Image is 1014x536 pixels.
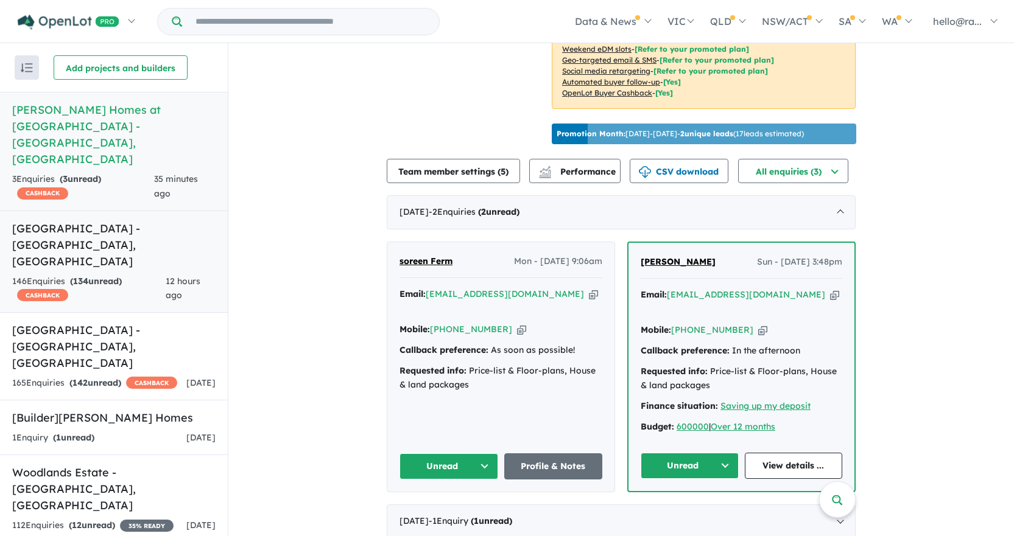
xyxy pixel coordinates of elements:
div: [DATE] [387,195,856,229]
div: | [641,420,842,434]
strong: Finance situation: [641,400,718,411]
span: 5 [501,166,505,177]
u: Weekend eDM slots [562,44,632,54]
h5: Woodlands Estate - [GEOGRAPHIC_DATA] , [GEOGRAPHIC_DATA] [12,464,216,513]
strong: ( unread) [69,377,121,388]
a: Over 12 months [711,421,775,432]
span: Mon - [DATE] 9:06am [514,254,602,269]
u: Geo-targeted email & SMS [562,55,657,64]
strong: Email: [641,289,667,300]
span: 1 [474,515,479,526]
span: [Refer to your promoted plan] [653,66,768,75]
a: [EMAIL_ADDRESS][DOMAIN_NAME] [426,288,584,299]
div: As soon as possible! [400,343,602,358]
span: 12 hours ago [166,276,200,301]
span: 35 % READY [120,520,174,532]
span: [DATE] [186,377,216,388]
button: Add projects and builders [54,55,188,80]
span: hello@ra... [933,15,982,27]
span: 35 minutes ago [154,173,198,199]
div: 165 Enquir ies [12,376,177,391]
strong: ( unread) [60,173,101,184]
strong: Email: [400,288,426,299]
button: Copy [589,288,598,301]
button: Copy [830,288,839,301]
u: OpenLot Buyer Cashback [562,88,652,97]
button: CSV download [630,159,728,183]
span: CASHBACK [126,377,177,389]
div: 146 Enquir ies [12,274,166,304]
strong: Budget: [641,421,674,432]
strong: Requested info: [400,365,467,376]
span: [Refer to your promoted plan] [660,55,774,64]
a: [PHONE_NUMBER] [430,324,512,335]
a: [PERSON_NAME] [641,255,716,270]
span: 142 [72,377,88,388]
b: 2 unique leads [680,129,733,138]
span: 12 [72,520,82,531]
div: Price-list & Floor-plans, House & land packages [400,364,602,393]
span: 2 [481,206,486,217]
a: soreen Ferm [400,254,452,269]
img: bar-chart.svg [539,170,551,178]
span: [DATE] [186,520,216,531]
img: line-chart.svg [540,166,551,173]
span: Sun - [DATE] 3:48pm [757,255,842,270]
h5: [Builder] [PERSON_NAME] Homes [12,409,216,426]
button: Unread [400,453,498,479]
img: sort.svg [21,63,33,72]
span: [Yes] [663,77,681,86]
u: Automated buyer follow-up [562,77,660,86]
span: - 1 Enquir y [429,515,512,526]
strong: ( unread) [478,206,519,217]
span: - 2 Enquir ies [429,206,519,217]
span: 134 [73,276,88,287]
span: 1 [56,432,61,443]
div: In the afternoon [641,344,842,358]
span: 3 [63,173,68,184]
a: [EMAIL_ADDRESS][DOMAIN_NAME] [667,289,825,300]
img: download icon [639,166,651,178]
img: Openlot PRO Logo White [18,15,119,30]
div: 112 Enquir ies [12,518,174,533]
button: Copy [758,324,767,336]
span: [Yes] [655,88,673,97]
strong: Mobile: [400,324,430,335]
h5: [PERSON_NAME] Homes at [GEOGRAPHIC_DATA] - [GEOGRAPHIC_DATA] , [GEOGRAPHIC_DATA] [12,102,216,167]
strong: ( unread) [471,515,512,526]
strong: Mobile: [641,324,671,335]
span: [PERSON_NAME] [641,256,716,267]
span: CASHBACK [17,187,68,200]
a: 600000 [677,421,709,432]
strong: Callback preference: [641,345,730,356]
u: Social media retargeting [562,66,650,75]
strong: Callback preference: [400,344,488,355]
a: View details ... [745,453,843,479]
input: Try estate name, suburb, builder or developer [185,9,437,35]
span: soreen Ferm [400,256,452,266]
p: [DATE] - [DATE] - ( 17 leads estimated) [557,128,804,139]
h5: [GEOGRAPHIC_DATA] - [GEOGRAPHIC_DATA] , [GEOGRAPHIC_DATA] [12,322,216,371]
strong: ( unread) [69,520,115,531]
strong: Requested info: [641,366,708,377]
a: Saving up my deposit [720,400,811,411]
a: [PHONE_NUMBER] [671,324,753,335]
h5: [GEOGRAPHIC_DATA] - [GEOGRAPHIC_DATA] , [GEOGRAPHIC_DATA] [12,220,216,270]
button: Copy [517,323,526,336]
button: Unread [641,453,739,479]
span: [DATE] [186,432,216,443]
button: Team member settings (5) [387,159,520,183]
div: 3 Enquir ies [12,172,154,201]
button: Performance [529,159,621,183]
div: 1 Enquir y [12,431,94,445]
span: CASHBACK [17,289,68,301]
span: [Refer to your promoted plan] [635,44,749,54]
strong: ( unread) [53,432,94,443]
b: Promotion Month: [557,129,625,138]
strong: ( unread) [70,276,122,287]
div: Price-list & Floor-plans, House & land packages [641,364,842,394]
a: Profile & Notes [504,453,603,479]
